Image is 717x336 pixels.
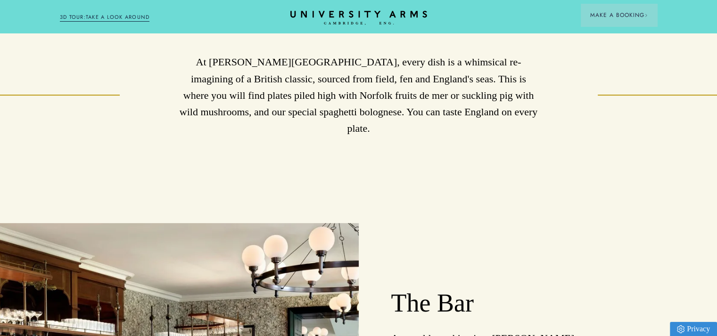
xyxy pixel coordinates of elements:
[677,325,684,333] img: Privacy
[391,288,658,319] h2: The Bar
[590,11,648,19] span: Make a Booking
[644,14,648,17] img: Arrow icon
[581,4,657,26] button: Make a BookingArrow icon
[290,11,427,25] a: Home
[179,54,538,136] p: At [PERSON_NAME][GEOGRAPHIC_DATA], every dish is a whimsical re-imagining of a British classic, s...
[670,322,717,336] a: Privacy
[60,13,150,22] a: 3D TOUR:TAKE A LOOK AROUND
